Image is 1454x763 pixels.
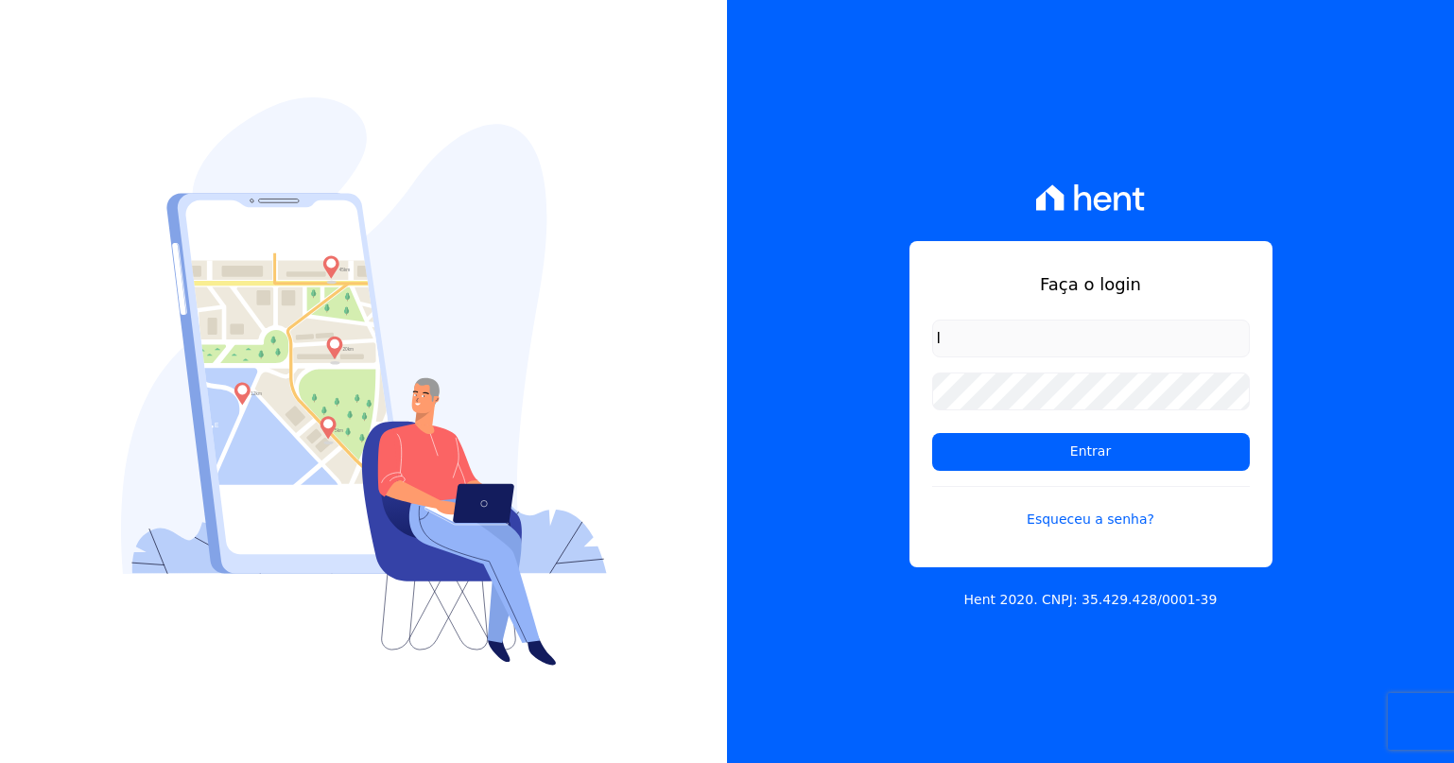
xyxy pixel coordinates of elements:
[932,433,1250,471] input: Entrar
[121,97,607,666] img: Login
[932,271,1250,297] h1: Faça o login
[932,486,1250,529] a: Esqueceu a senha?
[932,320,1250,357] input: Email
[964,590,1218,610] p: Hent 2020. CNPJ: 35.429.428/0001-39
